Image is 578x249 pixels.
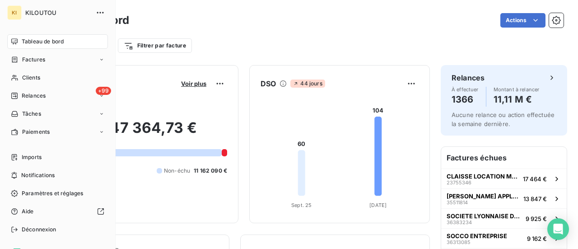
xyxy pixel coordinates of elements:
[447,200,468,205] span: 35511814
[96,87,111,95] span: +99
[447,173,519,180] span: CLAISSE LOCATION MATERIEL TRAVAUX PUBLICS
[164,167,190,175] span: Non-échu
[441,147,567,169] h6: Factures échues
[441,208,567,228] button: SOCIETE LYONNAISE DE TRAVAUX PUBLICS363832349 925 €
[261,78,276,89] h6: DSO
[22,56,45,64] span: Factures
[452,87,479,92] span: À effectuer
[194,167,227,175] span: 11 162 090 €
[447,212,522,220] span: SOCIETE LYONNAISE DE TRAVAUX PUBLICS
[500,13,545,28] button: Actions
[523,175,547,183] span: 17 464 €
[447,220,472,225] span: 36383234
[447,240,471,245] span: 36313085
[22,92,46,100] span: Relances
[494,87,540,92] span: Montant à relancer
[441,228,567,248] button: SOCCO ENTREPRISE363130859 162 €
[22,226,56,234] span: Déconnexion
[452,72,485,83] h6: Relances
[441,188,567,208] button: [PERSON_NAME] APPLICATION3551181413 847 €
[547,218,569,240] div: Open Intercom Messenger
[178,80,209,88] button: Voir plus
[22,74,40,82] span: Clients
[291,202,312,208] tspan: Sept. 25
[7,5,22,20] div: KI
[22,128,50,136] span: Paiements
[494,92,540,107] h4: 11,11 M €
[527,235,547,242] span: 9 162 €
[22,207,34,216] span: Aide
[447,232,507,240] span: SOCCO ENTREPRISE
[447,180,471,185] span: 23755346
[118,38,192,53] button: Filtrer par facture
[290,80,325,88] span: 44 jours
[447,193,520,200] span: [PERSON_NAME] APPLICATION
[523,195,547,202] span: 13 847 €
[452,111,555,127] span: Aucune relance ou action effectuée la semaine dernière.
[22,153,42,161] span: Imports
[21,171,55,179] span: Notifications
[7,204,108,219] a: Aide
[22,38,64,46] span: Tableau de bord
[22,189,83,197] span: Paramètres et réglages
[181,80,206,87] span: Voir plus
[441,169,567,188] button: CLAISSE LOCATION MATERIEL TRAVAUX PUBLICS2375534617 464 €
[25,9,90,16] span: KILOUTOU
[452,92,479,107] h4: 1366
[51,119,227,146] h2: 16 547 364,73 €
[22,110,41,118] span: Tâches
[526,215,547,222] span: 9 925 €
[369,202,387,208] tspan: [DATE]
